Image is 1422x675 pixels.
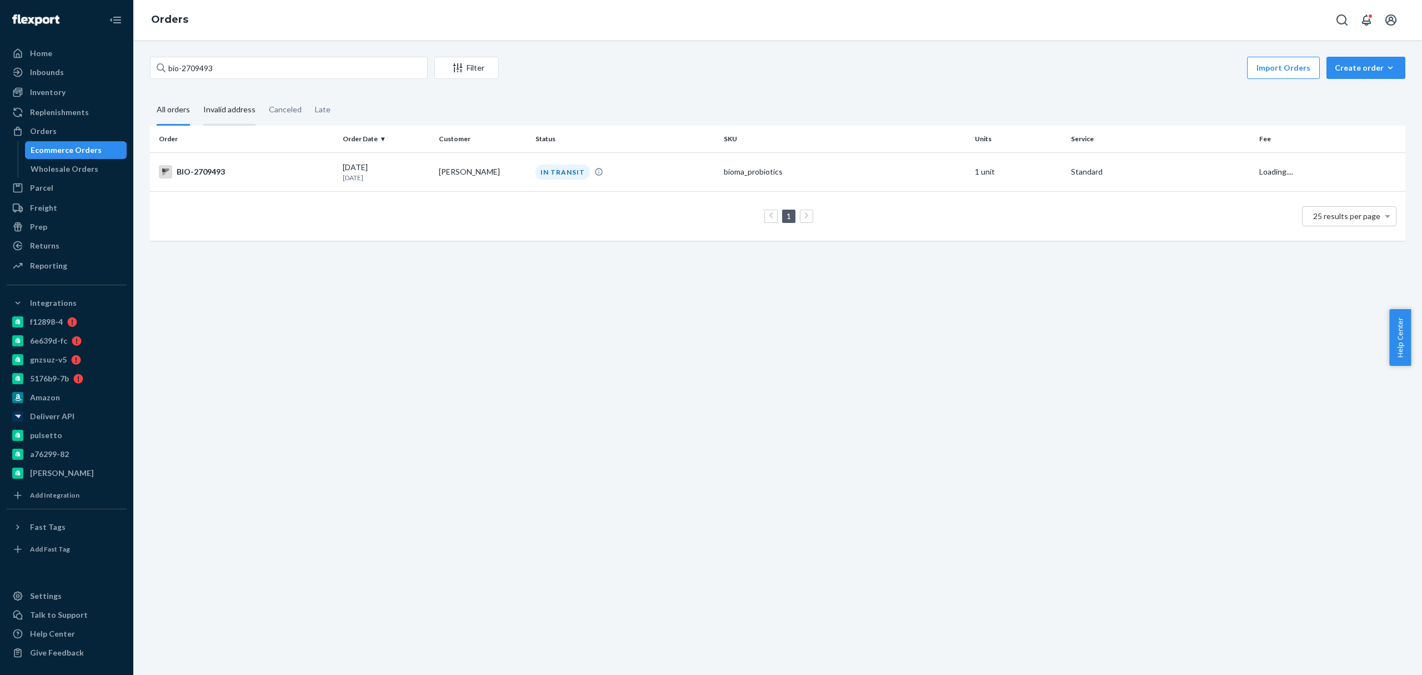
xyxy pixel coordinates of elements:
div: Orders [30,126,57,137]
div: Inbounds [30,67,64,78]
div: [PERSON_NAME] [30,468,94,479]
span: 25 results per page [1313,211,1380,221]
div: Inventory [30,87,66,98]
ol: breadcrumbs [142,4,197,36]
button: Integrations [7,294,127,312]
div: Filter [435,62,498,73]
a: Inventory [7,83,127,101]
a: Freight [7,199,127,217]
a: Home [7,44,127,62]
a: [PERSON_NAME] [7,464,127,482]
a: gnzsuz-v5 [7,351,127,369]
div: All orders [157,95,190,126]
div: 5176b9-7b [30,373,69,384]
div: bioma_probiotics [724,166,966,177]
a: Prep [7,218,127,236]
div: Fast Tags [30,522,66,533]
a: Add Integration [7,487,127,504]
div: f12898-4 [30,316,63,327]
a: Deliverr API [7,408,127,425]
div: Parcel [30,182,53,193]
td: 1 unit [970,152,1066,191]
button: Fast Tags [7,518,127,536]
button: Import Orders [1247,57,1320,79]
button: Filter [434,57,499,79]
input: Search orders [150,57,428,79]
button: Open notifications [1355,9,1378,31]
div: pulsetto [30,430,62,441]
th: SKU [719,126,970,152]
th: Service [1066,126,1255,152]
div: Integrations [30,297,77,309]
p: [DATE] [343,173,430,182]
div: Ecommerce Orders [31,145,102,156]
button: Help Center [1389,309,1411,366]
div: Invalid address [203,95,256,126]
div: Home [30,48,52,59]
div: Add Fast Tag [30,544,70,554]
div: Returns [30,240,59,251]
a: pulsetto [7,426,127,444]
button: Create order [1326,57,1405,79]
a: Add Fast Tag [7,540,127,558]
div: a76299-82 [30,449,69,460]
div: Add Integration [30,490,79,500]
div: Reporting [30,260,67,271]
a: a76299-82 [7,445,127,463]
div: Replenishments [30,107,89,118]
div: Deliverr API [30,411,74,422]
div: IN TRANSIT [535,165,590,180]
th: Units [970,126,1066,152]
a: Reporting [7,257,127,275]
th: Order Date [338,126,434,152]
div: Amazon [30,392,60,403]
a: Inbounds [7,63,127,81]
div: Help Center [30,628,75,639]
a: Amazon [7,389,127,406]
button: Close Navigation [104,9,127,31]
div: gnzsuz-v5 [30,354,67,365]
div: 6e639d-fc [30,335,67,346]
a: Orders [151,13,188,26]
a: Replenishments [7,103,127,121]
button: Open Search Box [1331,9,1353,31]
div: BIO-2709493 [159,165,334,178]
div: Freight [30,202,57,214]
div: Talk to Support [30,609,88,621]
div: Canceled [269,95,302,124]
a: 5176b9-7b [7,370,127,388]
a: Parcel [7,179,127,197]
div: Create order [1335,62,1397,73]
button: Give Feedback [7,644,127,662]
th: Status [531,126,719,152]
th: Order [150,126,338,152]
button: Open account menu [1380,9,1402,31]
div: [DATE] [343,162,430,182]
div: Wholesale Orders [31,163,98,175]
p: Standard [1071,166,1250,177]
a: Settings [7,587,127,605]
a: Ecommerce Orders [25,141,127,159]
a: Page 1 is your current page [784,211,793,221]
div: Late [315,95,331,124]
td: Loading.... [1255,152,1405,191]
a: Help Center [7,625,127,643]
a: f12898-4 [7,313,127,331]
a: Talk to Support [7,606,127,624]
div: Customer [439,134,526,143]
td: [PERSON_NAME] [434,152,530,191]
div: Give Feedback [30,647,84,658]
div: Settings [30,590,62,602]
a: 6e639d-fc [7,332,127,350]
img: Flexport logo [12,14,59,26]
th: Fee [1255,126,1405,152]
a: Returns [7,237,127,255]
a: Orders [7,122,127,140]
a: Wholesale Orders [25,160,127,178]
div: Prep [30,221,47,232]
